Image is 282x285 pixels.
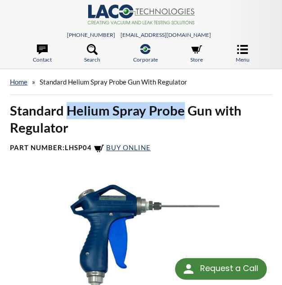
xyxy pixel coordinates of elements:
img: round button [181,262,196,276]
a: Store [190,44,203,64]
a: Contact [33,44,52,64]
h4: Part Number: [10,143,272,154]
a: [EMAIL_ADDRESS][DOMAIN_NAME] [121,31,211,38]
a: [PHONE_NUMBER] [67,31,115,38]
span: Buy Online [106,143,151,151]
div: Request a Call [200,258,258,279]
a: Search [84,44,100,64]
div: » [10,69,272,95]
span: Standard Helium Spray Probe Gun with Regulator [40,78,187,86]
a: Menu [236,44,250,64]
a: home [10,78,27,86]
h1: Standard Helium Spray Probe Gun with Regulator [10,102,272,136]
b: LHSP04 [65,143,92,151]
span: Corporate [133,55,158,64]
a: Buy Online [94,143,151,151]
div: Request a Call [175,258,267,280]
